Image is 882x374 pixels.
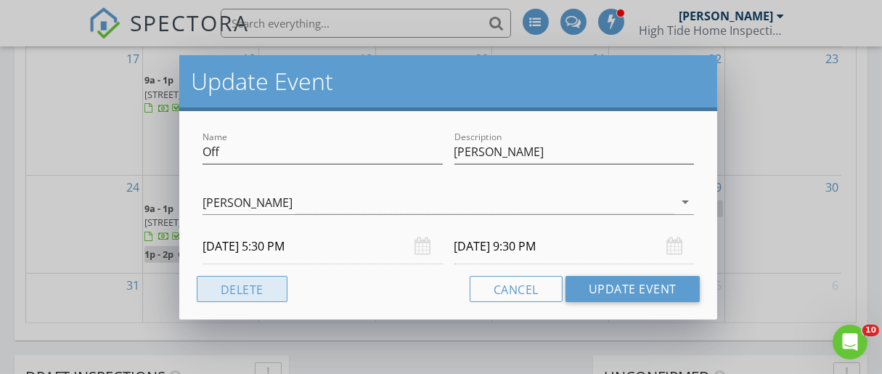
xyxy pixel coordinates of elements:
[454,229,695,264] input: Select date
[565,276,700,302] button: Update Event
[191,67,706,96] h2: Update Event
[197,276,287,302] button: Delete
[862,325,879,336] span: 10
[203,229,443,264] input: Select date
[677,193,694,211] i: arrow_drop_down
[833,325,867,359] iframe: Intercom live chat
[470,276,563,302] button: Cancel
[203,196,293,209] div: [PERSON_NAME]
